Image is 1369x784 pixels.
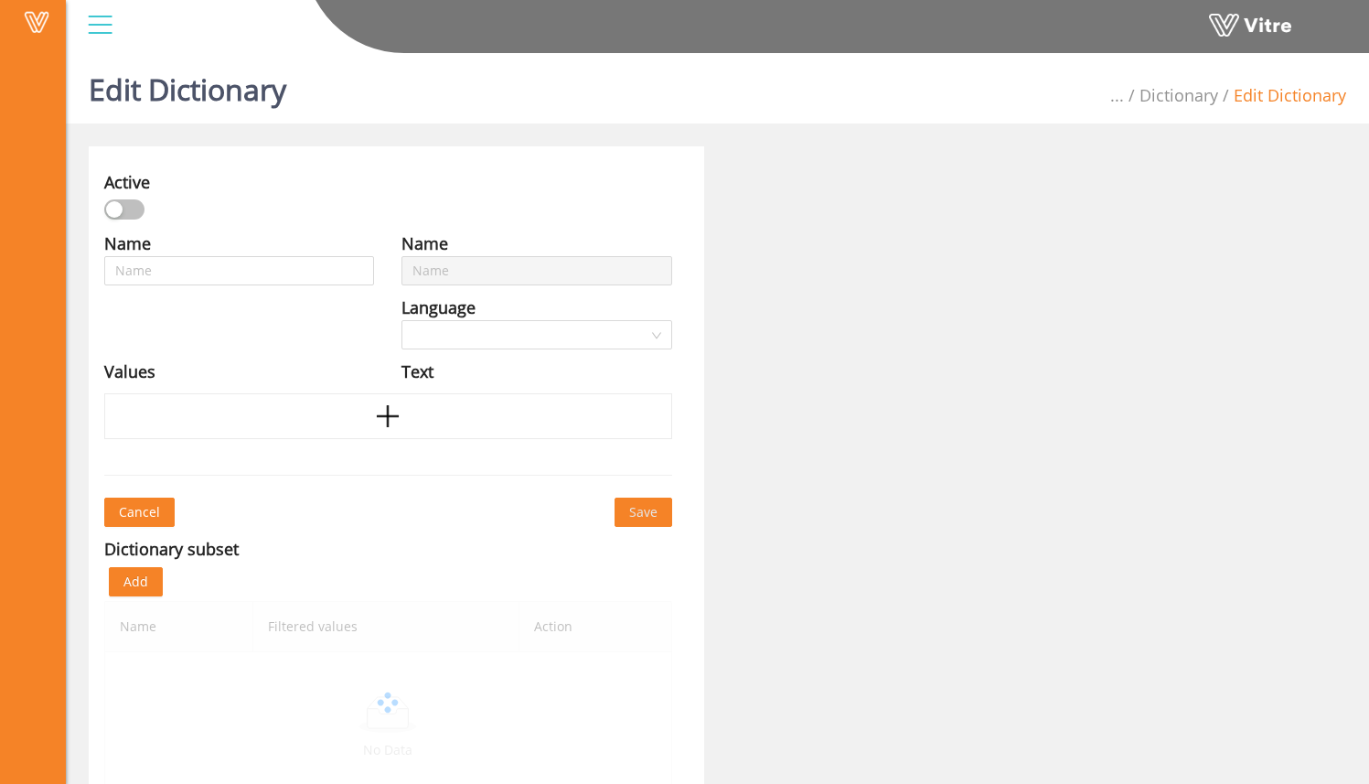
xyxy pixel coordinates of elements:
[104,169,150,195] div: Active
[89,46,286,124] h1: Edit Dictionary
[401,256,671,285] input: Name
[374,403,401,430] span: plus
[104,231,151,256] div: Name
[123,572,148,592] span: Add
[1218,82,1346,108] li: Edit Dictionary
[1139,84,1218,106] a: Dictionary
[104,256,374,285] input: Name
[401,295,476,320] div: Language
[104,536,239,562] div: Dictionary subset
[104,359,155,384] div: Values
[615,498,672,527] button: Save
[109,567,163,596] button: Add
[119,502,160,522] span: Cancel
[401,359,433,384] div: Text
[104,498,175,527] button: Cancel
[401,231,448,256] div: Name
[1110,84,1124,106] span: ...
